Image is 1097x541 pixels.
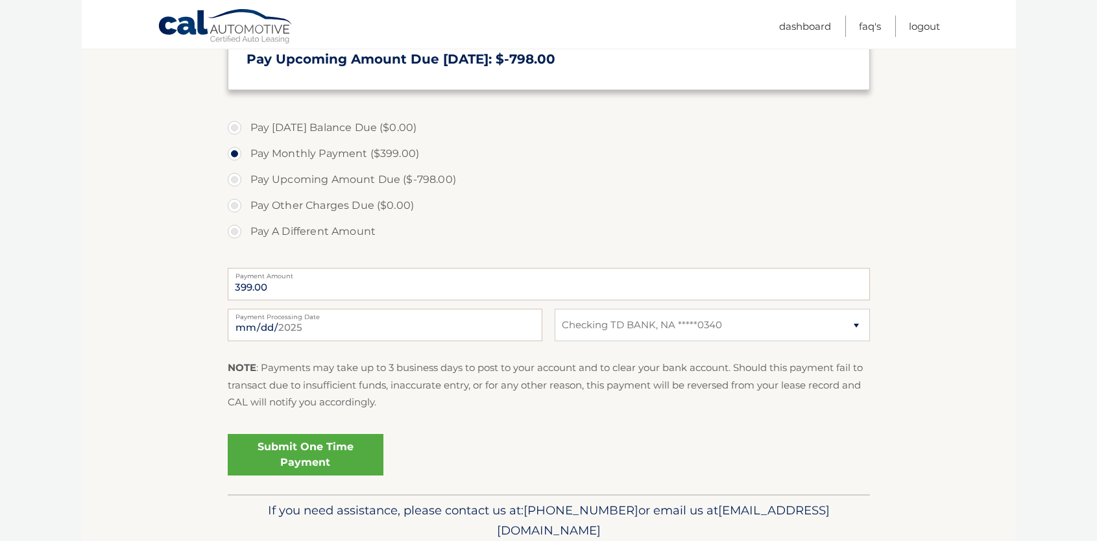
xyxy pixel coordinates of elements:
[228,361,256,374] strong: NOTE
[779,16,831,37] a: Dashboard
[228,167,870,193] label: Pay Upcoming Amount Due ($-798.00)
[859,16,881,37] a: FAQ's
[228,309,542,319] label: Payment Processing Date
[228,115,870,141] label: Pay [DATE] Balance Due ($0.00)
[228,359,870,411] p: : Payments may take up to 3 business days to post to your account and to clear your bank account....
[909,16,940,37] a: Logout
[158,8,294,46] a: Cal Automotive
[228,434,383,475] a: Submit One Time Payment
[247,51,851,67] h3: Pay Upcoming Amount Due [DATE]: $-798.00
[524,503,638,518] span: [PHONE_NUMBER]
[228,268,870,278] label: Payment Amount
[228,193,870,219] label: Pay Other Charges Due ($0.00)
[228,141,870,167] label: Pay Monthly Payment ($399.00)
[228,219,870,245] label: Pay A Different Amount
[228,309,542,341] input: Payment Date
[228,268,870,300] input: Payment Amount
